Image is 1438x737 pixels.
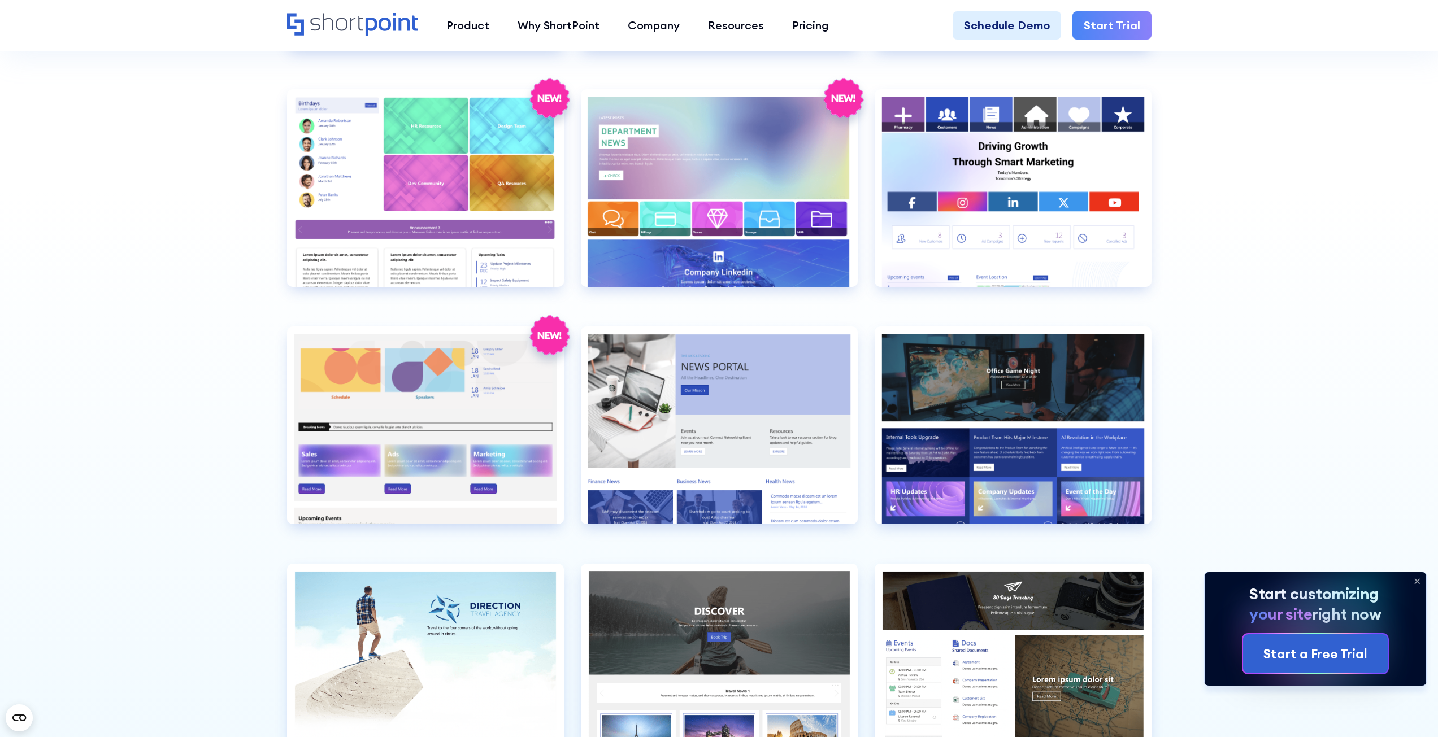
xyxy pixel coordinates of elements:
a: Home [287,13,419,37]
a: Why ShortPoint [503,11,614,40]
a: Start Trial [1072,11,1152,40]
div: Product [446,17,489,34]
a: Knowledge Portal 3 [581,89,858,309]
div: Start a Free Trial [1263,644,1367,664]
a: Schedule Demo [953,11,1061,40]
iframe: Chat Widget [1381,683,1438,737]
a: Product [432,11,503,40]
a: Marketing 1 [875,89,1152,309]
a: Pricing [778,11,843,40]
div: Pricing [792,17,829,34]
div: Company [628,17,680,34]
a: News Portal 2 [875,326,1152,547]
a: Knowledge Portal 2 [287,89,564,309]
a: Company [614,11,694,40]
div: Why ShortPoint [518,17,599,34]
div: Resources [708,17,764,34]
button: Open CMP widget [6,704,33,731]
a: Marketing 2 [287,326,564,547]
a: Resources [694,11,778,40]
a: Start a Free Trial [1243,634,1388,674]
a: News Portal 1 [581,326,858,547]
